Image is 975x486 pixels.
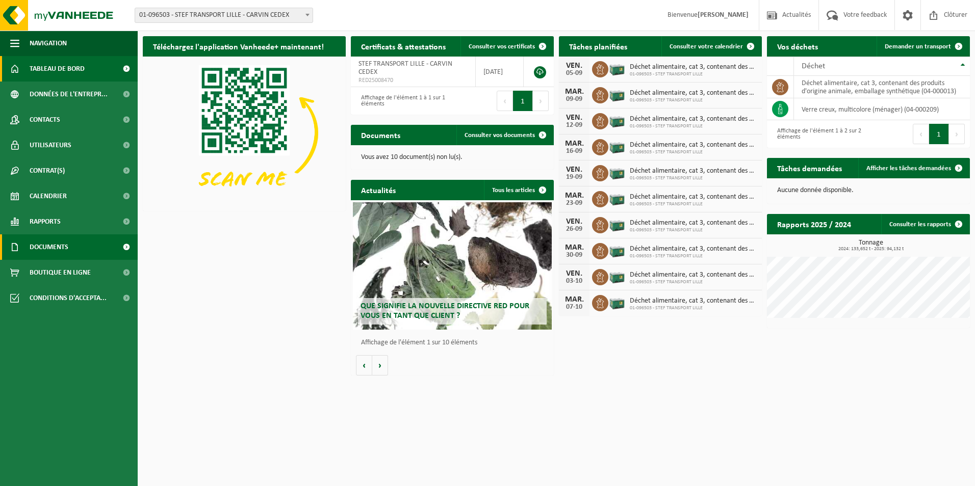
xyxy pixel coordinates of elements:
[608,164,626,181] img: PB-LB-0680-HPE-GN-01
[351,180,406,200] h2: Actualités
[630,201,757,207] span: 01-096503 - STEF TRANSPORT LILLE
[30,158,65,183] span: Contrat(s)
[858,158,969,178] a: Afficher les tâches demandées
[559,36,637,56] h2: Tâches planifiées
[630,245,757,253] span: Déchet alimentaire, cat 3, contenant des produits d'origine animale, emballage s...
[564,226,584,233] div: 26-09
[484,180,553,200] a: Tous les articles
[630,71,757,77] span: 01-096503 - STEF TRANSPORT LILLE
[608,86,626,103] img: PB-LB-0680-HPE-GN-01
[772,247,970,252] span: 2024: 133,652 t - 2025: 94,132 t
[476,57,524,87] td: [DATE]
[564,96,584,103] div: 09-09
[361,302,529,320] span: Que signifie la nouvelle directive RED pour vous en tant que client ?
[361,339,549,346] p: Affichage de l'élément 1 sur 10 éléments
[630,227,757,233] span: 01-096503 - STEF TRANSPORT LILLE
[564,218,584,226] div: VEN.
[630,141,757,149] span: Déchet alimentaire, cat 3, contenant des produits d'origine animale, emballage s...
[929,124,949,144] button: 1
[30,234,68,260] span: Documents
[564,278,584,285] div: 03-10
[30,285,107,311] span: Conditions d'accepta...
[564,70,584,77] div: 05-09
[30,183,67,209] span: Calendrier
[533,91,549,111] button: Next
[767,158,852,178] h2: Tâches demandées
[351,125,410,145] h2: Documents
[564,304,584,311] div: 07-10
[608,60,626,77] img: PB-LB-0680-HPE-GN-01
[135,8,313,23] span: 01-096503 - STEF TRANSPORT LILLE - CARVIN CEDEX
[630,123,757,129] span: 01-096503 - STEF TRANSPORT LILLE
[630,279,757,285] span: 01-096503 - STEF TRANSPORT LILLE
[698,11,749,19] strong: [PERSON_NAME]
[608,241,626,259] img: PB-LB-0680-HPE-GN-01
[630,63,757,71] span: Déchet alimentaire, cat 3, contenant des produits d'origine animale, emballage s...
[630,305,757,311] span: 01-096503 - STEF TRANSPORT LILLE
[885,43,951,50] span: Demander un transport
[564,174,584,181] div: 19-09
[30,82,108,107] span: Données de l'entrepr...
[794,76,970,98] td: déchet alimentaire, cat 3, contenant des produits d'origine animale, emballage synthétique (04-00...
[608,215,626,233] img: PB-LB-0680-HPE-GN-01
[353,202,552,330] a: Que signifie la nouvelle directive RED pour vous en tant que client ?
[630,115,757,123] span: Déchet alimentaire, cat 3, contenant des produits d'origine animale, emballage s...
[767,214,861,234] h2: Rapports 2025 / 2024
[143,36,334,56] h2: Téléchargez l'application Vanheede+ maintenant!
[465,132,535,139] span: Consulter vos documents
[460,36,553,57] a: Consulter vos certificats
[661,36,761,57] a: Consulter votre calendrier
[608,293,626,311] img: PB-LB-0680-HPE-GN-01
[630,149,757,155] span: 01-096503 - STEF TRANSPORT LILLE
[564,122,584,129] div: 12-09
[135,8,313,22] span: 01-096503 - STEF TRANSPORT LILLE - CARVIN CEDEX
[358,76,468,85] span: RED25008470
[881,214,969,234] a: Consulter les rapports
[630,271,757,279] span: Déchet alimentaire, cat 3, contenant des produits d'origine animale, emballage s...
[608,112,626,129] img: PB-LB-0680-HPE-GN-01
[358,60,452,76] span: STEF TRANSPORT LILLE - CARVIN CEDEX
[772,239,970,252] h3: Tonnage
[564,252,584,259] div: 30-09
[630,167,757,175] span: Déchet alimentaire, cat 3, contenant des produits d'origine animale, emballage s...
[351,36,456,56] h2: Certificats & attestations
[30,209,61,234] span: Rapports
[564,114,584,122] div: VEN.
[630,253,757,259] span: 01-096503 - STEF TRANSPORT LILLE
[30,31,67,56] span: Navigation
[564,244,584,252] div: MAR.
[949,124,965,144] button: Next
[608,267,626,285] img: PB-LB-0680-HPE-GN-01
[630,193,757,201] span: Déchet alimentaire, cat 3, contenant des produits d'origine animale, emballage s...
[30,56,85,82] span: Tableau de bord
[564,295,584,304] div: MAR.
[564,148,584,155] div: 16-09
[30,260,91,285] span: Boutique en ligne
[564,166,584,174] div: VEN.
[777,187,960,194] p: Aucune donnée disponible.
[564,200,584,207] div: 23-09
[630,297,757,305] span: Déchet alimentaire, cat 3, contenant des produits d'origine animale, emballage s...
[608,138,626,155] img: PB-LB-0680-HPE-GN-01
[564,140,584,148] div: MAR.
[802,62,825,70] span: Déchet
[794,98,970,120] td: verre creux, multicolore (ménager) (04-000209)
[913,124,929,144] button: Previous
[630,89,757,97] span: Déchet alimentaire, cat 3, contenant des produits d'origine animale, emballage s...
[361,154,544,161] p: Vous avez 10 document(s) non lu(s).
[469,43,535,50] span: Consulter vos certificats
[513,91,533,111] button: 1
[877,36,969,57] a: Demander un transport
[372,355,388,375] button: Volgende
[630,97,757,103] span: 01-096503 - STEF TRANSPORT LILLE
[564,88,584,96] div: MAR.
[30,132,71,158] span: Utilisateurs
[772,123,863,145] div: Affichage de l'élément 1 à 2 sur 2 éléments
[630,175,757,181] span: 01-096503 - STEF TRANSPORT LILLE
[143,57,346,209] img: Download de VHEPlus App
[608,190,626,207] img: PB-LB-0680-HPE-GN-01
[356,355,372,375] button: Vorige
[564,62,584,70] div: VEN.
[30,107,60,132] span: Contacts
[497,91,513,111] button: Previous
